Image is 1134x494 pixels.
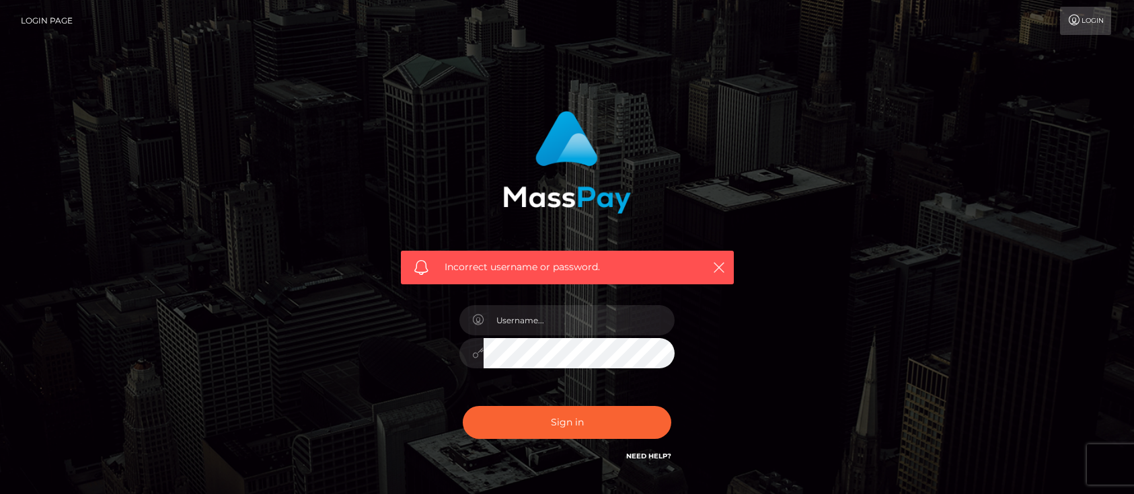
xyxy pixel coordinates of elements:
[626,452,671,460] a: Need Help?
[21,7,73,35] a: Login Page
[1060,7,1111,35] a: Login
[503,111,631,214] img: MassPay Login
[484,305,675,335] input: Username...
[463,406,671,439] button: Sign in
[445,260,690,274] span: Incorrect username or password.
